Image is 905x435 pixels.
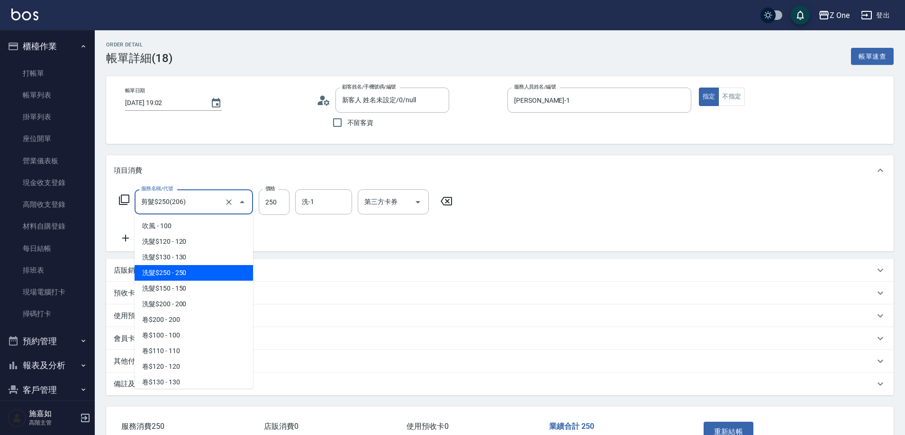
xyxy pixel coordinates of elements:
div: 預收卡販賣 [106,282,894,304]
span: 洗髮$150 - 150 [135,281,253,296]
span: 不留客資 [347,118,374,128]
a: 現金收支登錄 [4,172,91,194]
h2: Order detail [106,42,172,48]
img: Logo [11,9,38,20]
div: 項目消費 [106,155,894,186]
div: 其他付款方式 [106,350,894,373]
a: 現場電腦打卡 [4,281,91,303]
button: Choose date, selected date is 2025-09-07 [205,92,227,115]
p: 備註及來源 [114,379,149,389]
label: 服務名稱/代號 [141,185,173,192]
h5: 施嘉如 [29,409,77,418]
span: 洗髮$120 - 120 [135,234,253,249]
button: Clear [222,195,235,209]
a: 掃碼打卡 [4,303,91,325]
div: 項目消費 [106,186,894,251]
button: 不指定 [718,88,745,106]
button: 帳單速查 [851,48,894,65]
span: 服務消費 250 [121,422,164,431]
h3: 帳單詳細 (18) [106,52,172,65]
span: 吹風 - 100 [135,218,253,234]
a: 材料自購登錄 [4,215,91,237]
button: 客戶管理 [4,378,91,402]
button: 預約管理 [4,329,91,354]
button: Z One [814,6,853,25]
button: 報表及分析 [4,353,91,378]
div: Z One [830,9,850,21]
span: 卷$120 - 120 [135,359,253,374]
span: 洗髮$130 - 130 [135,249,253,265]
div: 備註及來源 [106,373,894,395]
a: 營業儀表板 [4,150,91,172]
a: 帳單列表 [4,84,91,106]
p: 會員卡銷售 [114,334,149,344]
input: YYYY/MM/DD hh:mm [125,95,201,111]
a: 排班表 [4,259,91,281]
p: 預收卡販賣 [114,288,149,298]
p: 店販銷售 [114,266,142,275]
div: 店販銷售 [106,259,894,282]
p: 項目消費 [114,166,142,176]
a: 掛單列表 [4,106,91,128]
button: 登出 [857,7,894,24]
p: 其他付款方式 [114,356,156,366]
label: 服務人員姓名/編號 [514,83,556,90]
p: 高階主管 [29,418,77,427]
span: 洗髮$200 - 200 [135,296,253,312]
a: 每日結帳 [4,238,91,259]
span: 使用預收卡 0 [407,422,449,431]
a: 打帳單 [4,62,91,84]
a: 座位開單 [4,128,91,150]
div: 使用預收卡編輯訂單不得編輯預收卡使用 [106,304,894,327]
label: 價格 [265,185,275,192]
span: 卷$200 - 200 [135,312,253,328]
button: Close [235,195,250,210]
a: 高階收支登錄 [4,194,91,215]
span: 卷$130 - 130 [135,374,253,390]
span: 洗髮$250 - 250 [135,265,253,281]
span: 卷$110 - 110 [135,343,253,359]
button: 指定 [699,88,719,106]
img: Person [8,408,27,427]
span: 店販消費 0 [264,422,299,431]
label: 顧客姓名/手機號碼/編號 [342,83,396,90]
button: 櫃檯作業 [4,34,91,59]
label: 帳單日期 [125,87,145,94]
p: 使用預收卡 [114,311,149,321]
span: 卷$100 - 100 [135,328,253,343]
button: Open [410,195,425,210]
span: 業績合計 250 [549,422,594,431]
button: save [791,6,810,25]
div: 會員卡銷售 [106,327,894,350]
